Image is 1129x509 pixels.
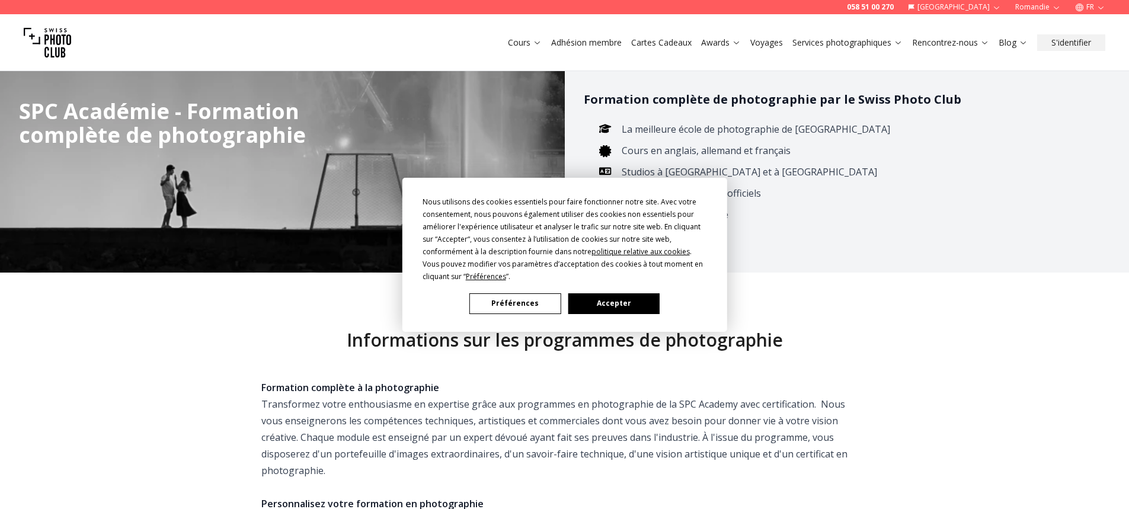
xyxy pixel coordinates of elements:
[568,293,659,314] button: Accepter
[402,178,727,332] div: Cookie Consent Prompt
[469,293,561,314] button: Préférences
[423,196,707,283] div: Nous utilisons des cookies essentiels pour faire fonctionner notre site. Avec votre consentement,...
[591,247,690,257] span: politique relative aux cookies
[466,271,506,281] span: Préférences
